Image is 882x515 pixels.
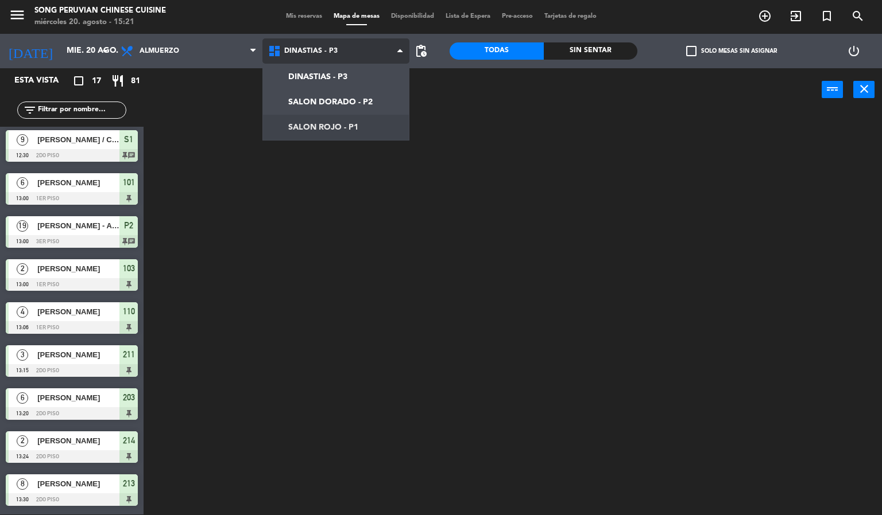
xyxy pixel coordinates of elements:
[37,349,119,361] span: [PERSON_NAME]
[123,477,135,490] span: 213
[857,82,871,96] i: close
[328,13,385,19] span: Mapa de mesas
[37,177,119,189] span: [PERSON_NAME]
[544,42,638,60] div: Sin sentar
[23,103,37,117] i: filter_list
[37,392,119,404] span: [PERSON_NAME]
[758,9,772,23] i: add_circle_outline
[539,13,602,19] span: Tarjetas de regalo
[34,5,166,17] div: Song Peruvian Chinese Cuisine
[17,435,28,447] span: 2
[851,9,865,23] i: search
[37,134,119,146] span: [PERSON_NAME] / CHEF [PERSON_NAME]
[124,219,133,232] span: P2
[124,132,133,146] span: S1
[34,17,166,28] div: miércoles 20. agosto - 15:21
[6,74,83,88] div: Esta vista
[98,44,112,58] i: arrow_drop_down
[37,104,126,116] input: Filtrar por nombre...
[111,74,125,88] i: restaurant
[9,6,26,28] button: menu
[37,306,119,318] span: [PERSON_NAME]
[263,64,409,89] a: DINASTIAS - P3
[789,9,803,23] i: exit_to_app
[17,478,28,490] span: 8
[450,42,544,60] div: Todas
[131,75,140,88] span: 81
[37,220,119,232] span: [PERSON_NAME] - Asociación Automotriz del Perú
[686,46,777,56] label: Solo mesas sin asignar
[123,391,135,404] span: 203
[17,134,28,146] span: 9
[123,434,135,447] span: 214
[496,13,539,19] span: Pre-acceso
[123,348,135,361] span: 211
[17,306,28,318] span: 4
[37,435,119,447] span: [PERSON_NAME]
[17,392,28,404] span: 6
[826,82,840,96] i: power_input
[123,262,135,275] span: 103
[280,13,328,19] span: Mis reservas
[385,13,440,19] span: Disponibilidad
[17,263,28,275] span: 2
[72,74,86,88] i: crop_square
[17,177,28,189] span: 6
[17,349,28,361] span: 3
[37,478,119,490] span: [PERSON_NAME]
[847,44,861,58] i: power_settings_new
[263,89,409,115] a: SALON DORADO - P2
[92,75,101,88] span: 17
[17,220,28,232] span: 19
[37,263,119,275] span: [PERSON_NAME]
[9,6,26,24] i: menu
[140,47,179,55] span: Almuerzo
[853,81,875,98] button: close
[263,115,409,140] a: SALON ROJO - P1
[822,81,843,98] button: power_input
[686,46,697,56] span: check_box_outline_blank
[123,305,135,318] span: 110
[440,13,496,19] span: Lista de Espera
[284,47,338,55] span: DINASTIAS - P3
[123,175,135,189] span: 101
[414,44,428,58] span: pending_actions
[820,9,834,23] i: turned_in_not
